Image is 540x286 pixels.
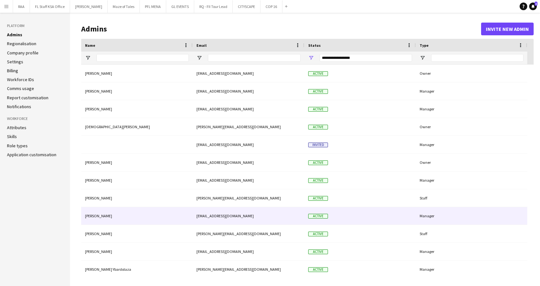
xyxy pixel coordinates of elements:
button: Open Filter Menu [308,55,314,61]
div: Owner [416,118,527,136]
h3: Workforce [7,116,63,122]
button: Open Filter Menu [196,55,202,61]
span: Status [308,43,321,48]
div: Manager [416,100,527,118]
button: FL Staff KSA Office [30,0,70,13]
div: [EMAIL_ADDRESS][DOMAIN_NAME] [193,171,304,189]
a: Settings [7,59,23,65]
a: 1 [529,3,537,10]
div: [PERSON_NAME][EMAIL_ADDRESS][DOMAIN_NAME] [193,261,304,278]
span: Active [308,89,328,94]
div: [PERSON_NAME] [81,207,193,225]
span: Active [308,160,328,165]
button: COP 16 [260,0,282,13]
button: [PERSON_NAME] [70,0,108,13]
span: Active [308,267,328,272]
div: [EMAIL_ADDRESS][DOMAIN_NAME] [193,100,304,118]
div: [EMAIL_ADDRESS][DOMAIN_NAME] [193,207,304,225]
div: Manager [416,207,527,225]
div: Staff [416,189,527,207]
div: [PERSON_NAME] Ybardolaza [81,261,193,278]
a: Role types [7,143,28,149]
a: Report customisation [7,95,48,101]
button: PFL MENA [140,0,166,13]
a: Notifications [7,104,31,109]
div: [EMAIL_ADDRESS][DOMAIN_NAME] [193,243,304,260]
div: [EMAIL_ADDRESS][DOMAIN_NAME] [193,82,304,100]
button: RAA [13,0,30,13]
div: [EMAIL_ADDRESS][DOMAIN_NAME] [193,154,304,171]
a: Skills [7,134,17,139]
div: [PERSON_NAME] [81,65,193,82]
button: GL EVENTS [166,0,194,13]
h1: Admins [81,24,481,34]
div: [PERSON_NAME] [81,82,193,100]
input: Name Filter Input [96,54,189,62]
div: Owner [416,65,527,82]
div: Manager [416,171,527,189]
span: Active [308,232,328,236]
div: Manager [416,136,527,153]
a: Application customisation [7,152,56,157]
a: Admins [7,32,22,38]
span: Name [85,43,95,48]
span: Active [308,178,328,183]
div: Owner [416,154,527,171]
div: Manager [416,261,527,278]
a: Attributes [7,125,26,130]
div: [EMAIL_ADDRESS][DOMAIN_NAME] [193,136,304,153]
span: 1 [535,2,537,6]
span: Active [308,125,328,129]
span: Active [308,71,328,76]
span: Invited [308,143,328,147]
div: [PERSON_NAME][EMAIL_ADDRESS][DOMAIN_NAME] [193,225,304,242]
span: Active [308,214,328,219]
span: Type [420,43,429,48]
button: Maze of Tales [108,0,140,13]
div: [PERSON_NAME] [81,171,193,189]
div: [PERSON_NAME] [81,189,193,207]
input: Type Filter Input [431,54,523,62]
button: Open Filter Menu [420,55,425,61]
a: Company profile [7,50,39,56]
span: Active [308,196,328,201]
a: Billing [7,68,18,73]
div: [PERSON_NAME] [81,154,193,171]
h3: Platform [7,23,63,29]
div: Staff [416,225,527,242]
div: [PERSON_NAME] [81,225,193,242]
button: RQ - FII Tour Lead [194,0,233,13]
div: Manager [416,82,527,100]
button: CITYSCAPE [233,0,260,13]
span: Email [196,43,207,48]
div: [PERSON_NAME][EMAIL_ADDRESS][DOMAIN_NAME] [193,189,304,207]
a: Comms usage [7,86,34,91]
span: Active [308,249,328,254]
div: [PERSON_NAME][EMAIL_ADDRESS][DOMAIN_NAME] [193,118,304,136]
div: [PERSON_NAME] [81,243,193,260]
a: Workforce IDs [7,77,34,82]
button: Open Filter Menu [85,55,91,61]
div: [PERSON_NAME] [81,100,193,118]
input: Email Filter Input [208,54,301,62]
div: [EMAIL_ADDRESS][DOMAIN_NAME] [193,65,304,82]
span: Active [308,107,328,112]
button: Invite new admin [481,23,534,35]
a: Regionalisation [7,41,36,46]
div: Manager [416,243,527,260]
div: [DEMOGRAPHIC_DATA][PERSON_NAME] [81,118,193,136]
